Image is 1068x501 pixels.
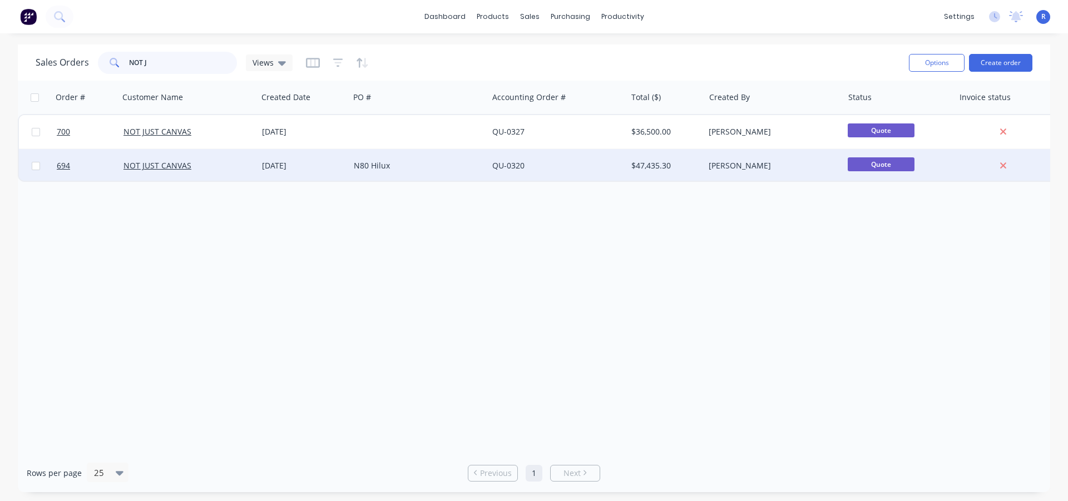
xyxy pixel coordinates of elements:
span: Quote [848,123,914,137]
span: 700 [57,126,70,137]
div: [DATE] [262,126,345,137]
input: Search... [129,52,238,74]
div: products [471,8,515,25]
span: Views [253,57,274,68]
a: QU-0327 [492,126,525,137]
div: Total ($) [631,92,661,103]
div: settings [938,8,980,25]
div: productivity [596,8,650,25]
div: Accounting Order # [492,92,566,103]
div: $36,500.00 [631,126,696,137]
div: [DATE] [262,160,345,171]
a: Page 1 is your current page [526,465,542,482]
div: Created By [709,92,750,103]
div: N80 Hilux [354,160,477,171]
a: dashboard [419,8,471,25]
span: Previous [480,468,512,479]
span: R [1041,12,1046,22]
a: QU-0320 [492,160,525,171]
a: Previous page [468,468,517,479]
button: Create order [969,54,1032,72]
a: 694 [57,149,123,182]
button: Options [909,54,965,72]
img: Factory [20,8,37,25]
div: Invoice status [960,92,1011,103]
ul: Pagination [463,465,605,482]
a: 700 [57,115,123,148]
a: Next page [551,468,600,479]
div: Customer Name [122,92,183,103]
span: 694 [57,160,70,171]
div: [PERSON_NAME] [709,160,832,171]
div: sales [515,8,545,25]
h1: Sales Orders [36,57,89,68]
span: Quote [848,157,914,171]
span: Rows per page [27,468,82,479]
div: Order # [56,92,85,103]
div: PO # [353,92,371,103]
div: Created Date [261,92,310,103]
div: Status [848,92,872,103]
div: $47,435.30 [631,160,696,171]
span: Next [563,468,581,479]
div: purchasing [545,8,596,25]
div: [PERSON_NAME] [709,126,832,137]
a: NOT JUST CANVAS [123,160,191,171]
a: NOT JUST CANVAS [123,126,191,137]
